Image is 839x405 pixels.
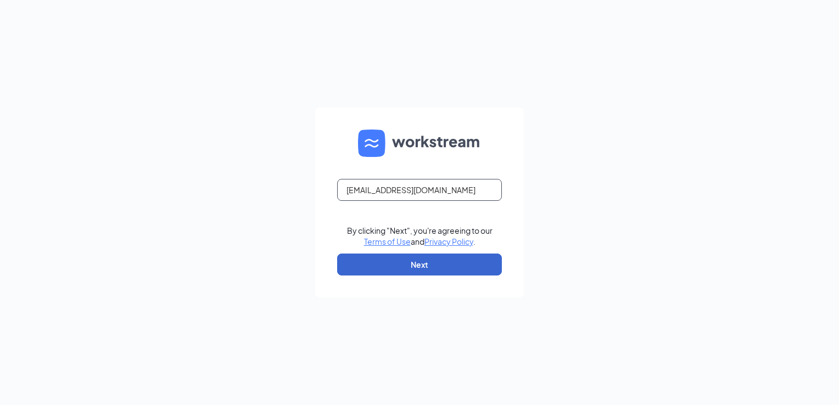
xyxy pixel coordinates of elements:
button: Next [337,254,502,275]
div: By clicking "Next", you're agreeing to our and . [347,225,493,247]
input: Email [337,179,502,201]
a: Terms of Use [364,237,411,246]
img: WS logo and Workstream text [358,130,481,157]
a: Privacy Policy [424,237,473,246]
